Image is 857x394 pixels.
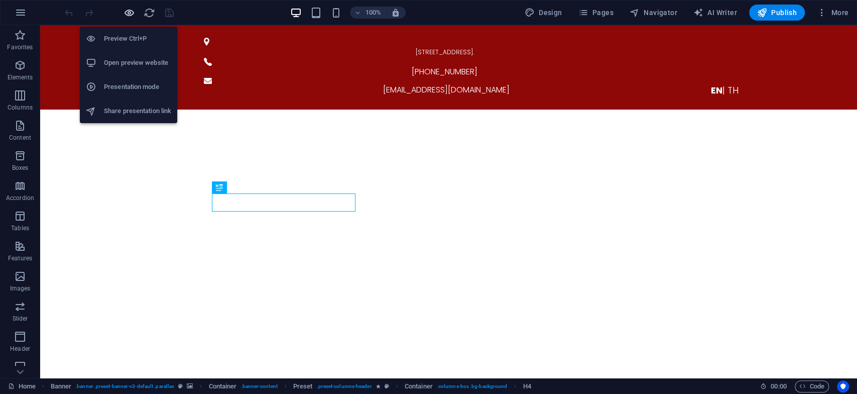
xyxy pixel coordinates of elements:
span: Publish [757,8,797,18]
span: Design [525,8,562,18]
i: Element contains an animation [376,383,380,389]
span: Click to select. Double-click to edit [523,380,531,392]
h6: Open preview website [104,57,171,69]
p: Columns [8,104,33,112]
p: Elements [8,73,33,81]
span: . columns-box .bg-background [437,380,508,392]
span: AI Writer [693,8,737,18]
span: . banner-content [240,380,277,392]
h6: Share presentation link [104,105,171,117]
button: Code [795,380,829,392]
i: This element contains a background [187,383,193,389]
p: Slider [13,315,28,323]
span: [STREET_ADDRESS]. [376,23,434,31]
span: Pages [578,8,613,18]
span: More [817,8,848,18]
p: Features [8,254,32,262]
span: . preset-columns-header [316,380,372,392]
button: Navigator [626,5,681,21]
button: AI Writer [689,5,741,21]
p: Content [9,134,31,142]
span: [PHONE_NUMBER] [372,41,437,52]
span: Navigator [630,8,677,18]
button: More [813,5,852,21]
p: Boxes [12,164,29,172]
span: Click to select. Double-click to edit [405,380,433,392]
span: Click to select. Double-click to edit [51,380,72,392]
span: Click to select. Double-click to edit [293,380,313,392]
nav: breadcrumb [51,380,531,392]
span: Code [799,380,824,392]
button: reload [143,7,155,19]
p: Accordion [6,194,34,202]
i: Reload page [144,7,155,19]
button: Pages [574,5,617,21]
a: Click to cancel selection. Double-click to open Pages [8,380,36,392]
i: This element is a customizable preset [178,383,183,389]
button: Usercentrics [837,380,849,392]
button: Publish [749,5,805,21]
div: Design (Ctrl+Alt+Y) [521,5,566,21]
a: [STREET_ADDRESS]. [164,13,646,33]
span: : [778,382,779,390]
button: Design [521,5,566,21]
span: 00 00 [771,380,786,392]
i: On resize automatically adjust zoom level to fit chosen device. [391,8,400,17]
span: . banner .preset-banner-v3-default .parallax [75,380,174,392]
h6: 100% [365,7,381,19]
p: Images [10,284,31,292]
h6: Preview Ctrl+P [104,33,171,45]
span: Click to select. Double-click to edit [208,380,236,392]
p: Favorites [7,43,33,51]
button: 100% [350,7,386,19]
i: This element is a customizable preset [385,383,389,389]
p: Tables [11,224,29,232]
h6: Session time [760,380,787,392]
p: Header [10,345,30,353]
h6: Presentation mode [104,81,171,93]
